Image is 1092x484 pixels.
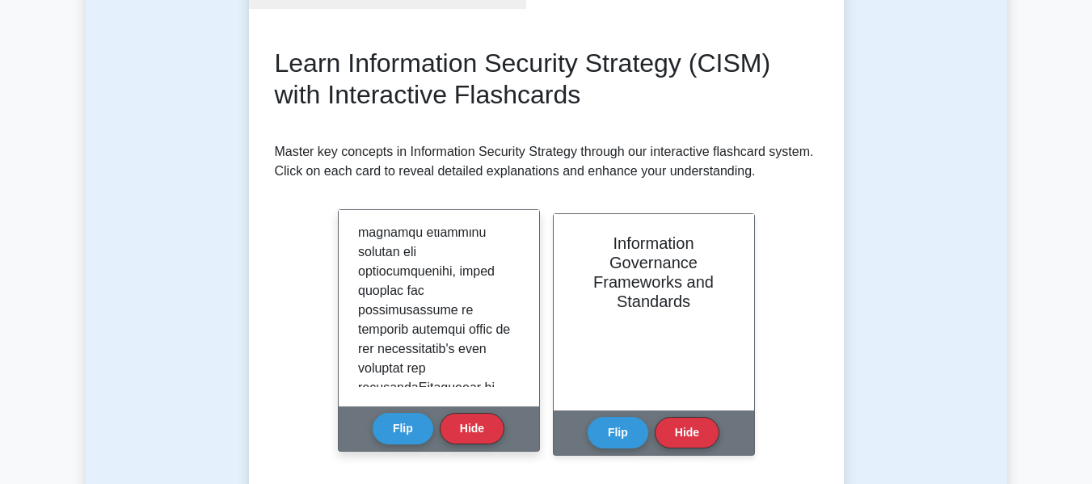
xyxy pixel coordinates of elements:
button: Hide [655,417,719,448]
button: Flip [588,417,648,448]
h2: Information Governance Frameworks and Standards [573,234,735,311]
button: Hide [440,413,504,444]
h2: Learn Information Security Strategy (CISM) with Interactive Flashcards [275,48,818,110]
p: Master key concepts in Information Security Strategy through our interactive flashcard system. Cl... [275,142,818,181]
button: Flip [373,413,433,444]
